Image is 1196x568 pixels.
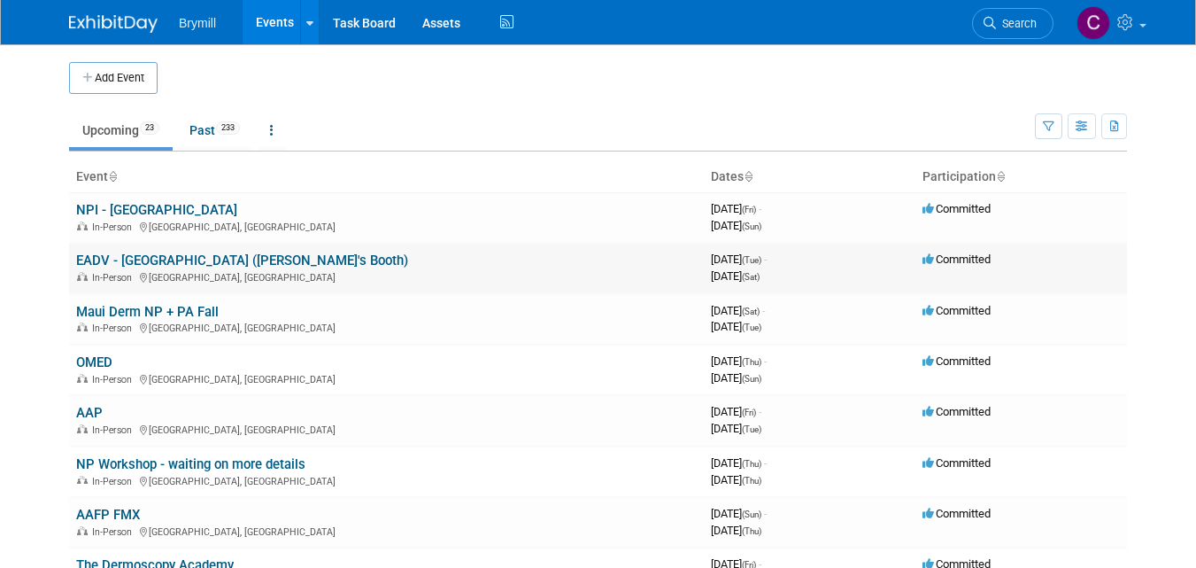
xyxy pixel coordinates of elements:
[764,507,767,520] span: -
[76,320,697,334] div: [GEOGRAPHIC_DATA], [GEOGRAPHIC_DATA]
[742,476,761,486] span: (Thu)
[915,162,1127,192] th: Participation
[92,272,137,284] span: In-Person
[742,510,761,519] span: (Sun)
[77,374,88,383] img: In-Person Event
[76,202,237,218] a: NPI - [GEOGRAPHIC_DATA]
[711,507,767,520] span: [DATE]
[76,253,408,268] a: EADV - [GEOGRAPHIC_DATA] ([PERSON_NAME]'s Booth)
[176,113,253,147] a: Past233
[76,269,697,284] div: [GEOGRAPHIC_DATA], [GEOGRAPHIC_DATA]
[711,202,761,215] span: [DATE]
[742,222,761,231] span: (Sun)
[972,8,1053,39] a: Search
[76,422,697,436] div: [GEOGRAPHIC_DATA], [GEOGRAPHIC_DATA]
[759,202,761,215] span: -
[704,162,915,192] th: Dates
[711,405,761,418] span: [DATE]
[92,476,137,487] span: In-Person
[77,222,88,230] img: In-Person Event
[69,162,704,192] th: Event
[69,62,158,94] button: Add Event
[764,354,767,368] span: -
[742,255,761,265] span: (Tue)
[711,456,767,470] span: [DATE]
[742,272,760,282] span: (Sat)
[711,219,761,232] span: [DATE]
[711,304,765,317] span: [DATE]
[742,323,761,332] span: (Tue)
[742,357,761,367] span: (Thu)
[179,16,216,30] span: Brymill
[742,526,761,536] span: (Thu)
[742,205,756,214] span: (Fri)
[922,507,991,520] span: Committed
[711,269,760,283] span: [DATE]
[92,374,137,385] span: In-Person
[762,304,765,317] span: -
[764,253,767,266] span: -
[92,323,137,334] span: In-Person
[76,219,697,233] div: [GEOGRAPHIC_DATA], [GEOGRAPHIC_DATA]
[764,456,767,470] span: -
[77,526,88,535] img: In-Person Event
[76,507,140,523] a: AAFP FMX
[77,476,88,485] img: In-Person Event
[216,121,240,135] span: 233
[922,354,991,368] span: Committed
[92,424,137,436] span: In-Person
[759,405,761,418] span: -
[742,307,760,316] span: (Sat)
[76,456,305,472] a: NP Workshop - waiting on more details
[1076,6,1110,40] img: Cindy O
[108,169,117,183] a: Sort by Event Name
[922,202,991,215] span: Committed
[77,272,88,281] img: In-Person Event
[742,374,761,384] span: (Sun)
[996,169,1005,183] a: Sort by Participation Type
[711,524,761,537] span: [DATE]
[711,354,767,368] span: [DATE]
[76,524,697,538] div: [GEOGRAPHIC_DATA], [GEOGRAPHIC_DATA]
[76,354,112,370] a: OMED
[711,253,767,266] span: [DATE]
[922,456,991,470] span: Committed
[742,459,761,469] span: (Thu)
[140,121,159,135] span: 23
[76,371,697,385] div: [GEOGRAPHIC_DATA], [GEOGRAPHIC_DATA]
[922,304,991,317] span: Committed
[69,15,158,33] img: ExhibitDay
[711,473,761,486] span: [DATE]
[77,323,88,331] img: In-Person Event
[76,473,697,487] div: [GEOGRAPHIC_DATA], [GEOGRAPHIC_DATA]
[76,405,103,421] a: AAP
[92,526,137,538] span: In-Person
[742,408,756,417] span: (Fri)
[76,304,219,320] a: Maui Derm NP + PA Fall
[711,422,761,435] span: [DATE]
[77,424,88,433] img: In-Person Event
[744,169,752,183] a: Sort by Start Date
[92,222,137,233] span: In-Person
[69,113,173,147] a: Upcoming23
[711,371,761,385] span: [DATE]
[922,253,991,266] span: Committed
[922,405,991,418] span: Committed
[711,320,761,333] span: [DATE]
[996,17,1037,30] span: Search
[742,424,761,434] span: (Tue)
